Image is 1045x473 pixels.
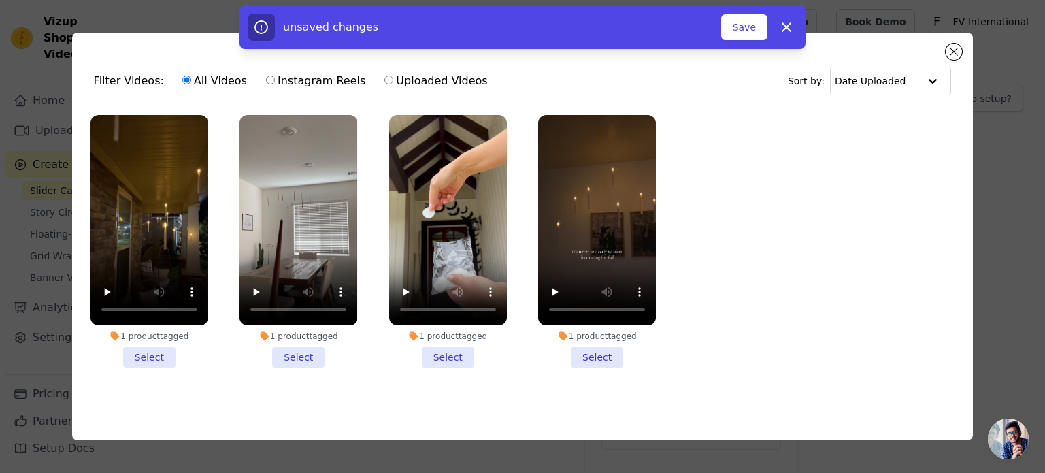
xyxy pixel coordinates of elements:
button: Close modal [946,44,962,60]
div: 1 product tagged [389,331,507,342]
label: All Videos [182,72,248,90]
button: Save [721,14,767,40]
div: 1 product tagged [90,331,208,342]
div: 1 product tagged [239,331,357,342]
div: Filter Videos: [94,65,495,97]
div: 1 product tagged [538,331,656,342]
label: Instagram Reels [265,72,366,90]
div: Open chat [988,419,1029,459]
div: Sort by: [788,67,952,95]
label: Uploaded Videos [384,72,488,90]
span: unsaved changes [283,20,378,33]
